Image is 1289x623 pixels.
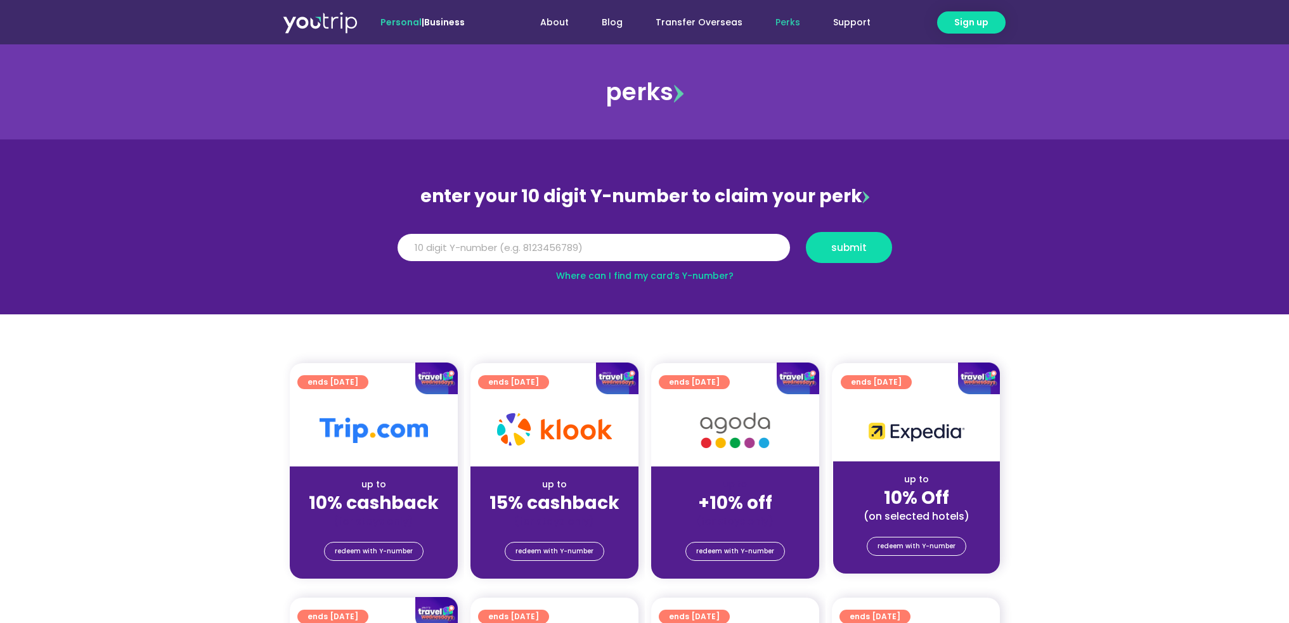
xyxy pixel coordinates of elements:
a: redeem with Y-number [685,542,785,561]
button: submit [806,232,892,263]
a: Sign up [937,11,1006,34]
a: redeem with Y-number [324,542,424,561]
span: redeem with Y-number [335,543,413,560]
strong: 10% Off [884,485,949,510]
a: redeem with Y-number [505,542,604,561]
strong: 15% cashback [489,491,619,515]
span: redeem with Y-number [515,543,593,560]
strong: +10% off [698,491,772,515]
div: (for stays only) [481,515,628,528]
span: redeem with Y-number [696,543,774,560]
span: | [380,16,465,29]
div: up to [300,478,448,491]
form: Y Number [398,232,892,273]
span: Sign up [954,16,988,29]
a: Business [424,16,465,29]
a: redeem with Y-number [867,537,966,556]
nav: Menu [499,11,887,34]
div: up to [843,473,990,486]
a: Transfer Overseas [639,11,759,34]
input: 10 digit Y-number (e.g. 8123456789) [398,234,790,262]
span: redeem with Y-number [878,537,955,555]
strong: 10% cashback [309,491,439,515]
a: Blog [585,11,639,34]
a: Where can I find my card’s Y-number? [556,269,734,282]
a: Support [817,11,887,34]
div: (for stays only) [300,515,448,528]
span: submit [831,243,867,252]
div: up to [481,478,628,491]
div: (for stays only) [661,515,809,528]
a: About [524,11,585,34]
span: Personal [380,16,422,29]
div: enter your 10 digit Y-number to claim your perk [391,180,898,213]
a: Perks [759,11,817,34]
div: (on selected hotels) [843,510,990,523]
span: up to [723,478,747,491]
